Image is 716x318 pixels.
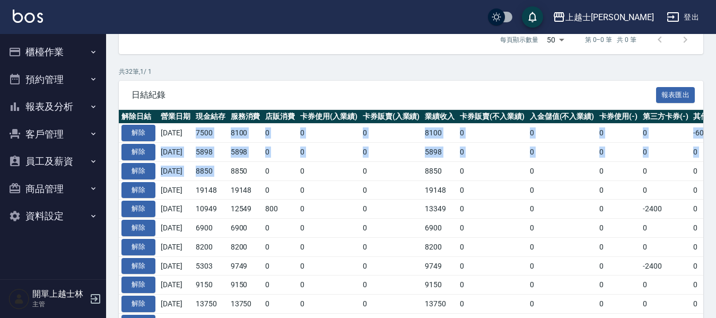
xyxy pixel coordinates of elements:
h5: 開單上越士林 [32,289,86,299]
td: 0 [457,256,527,276]
button: 員工及薪資 [4,148,102,175]
td: 0 [263,276,298,295]
td: 0 [298,124,360,143]
td: 0 [298,143,360,162]
td: 0 [527,200,597,219]
td: 8850 [228,161,263,181]
td: 0 [640,295,691,314]
td: 8200 [228,237,263,256]
td: 0 [263,219,298,238]
td: 0 [527,237,597,256]
td: 0 [527,256,597,276]
td: 0 [527,143,597,162]
td: 0 [360,237,423,256]
div: 上越士[PERSON_NAME] [565,11,654,24]
img: Logo [13,10,43,23]
td: 19148 [228,181,263,200]
td: 8850 [193,161,228,181]
button: 報表及分析 [4,93,102,121]
button: 櫃檯作業 [4,38,102,66]
td: 0 [457,276,527,295]
td: 0 [360,124,423,143]
span: 日結紀錄 [132,90,656,100]
td: 9749 [422,256,457,276]
button: 解除 [121,125,155,141]
th: 解除日結 [119,110,158,124]
p: 共 32 筆, 1 / 1 [119,67,703,76]
td: 800 [263,200,298,219]
td: 0 [263,181,298,200]
td: 0 [360,200,423,219]
td: 13349 [422,200,457,219]
td: [DATE] [158,143,193,162]
td: 13750 [228,295,263,314]
td: 0 [640,219,691,238]
button: 報表匯出 [656,87,695,104]
th: 店販消費 [263,110,298,124]
td: [DATE] [158,161,193,181]
td: 8100 [422,124,457,143]
button: 登出 [662,7,703,27]
td: 13750 [422,295,457,314]
td: 0 [457,181,527,200]
td: 6900 [422,219,457,238]
td: 0 [457,237,527,256]
th: 卡券販賣(入業績) [360,110,423,124]
button: save [522,6,543,28]
td: 0 [640,181,691,200]
td: 9150 [422,276,457,295]
img: Person [8,288,30,310]
td: 0 [640,161,691,181]
button: 解除 [121,277,155,293]
td: 0 [640,143,691,162]
td: 0 [298,276,360,295]
th: 卡券使用(入業績) [298,110,360,124]
button: 商品管理 [4,175,102,203]
td: 0 [457,219,527,238]
td: [DATE] [158,295,193,314]
td: 0 [263,124,298,143]
td: [DATE] [158,200,193,219]
td: -2400 [640,200,691,219]
td: 0 [597,143,640,162]
td: [DATE] [158,256,193,276]
div: 50 [543,25,568,54]
td: [DATE] [158,181,193,200]
button: 上越士[PERSON_NAME] [548,6,658,28]
td: 0 [640,237,691,256]
td: [DATE] [158,237,193,256]
td: 0 [263,295,298,314]
td: 5898 [228,143,263,162]
td: 0 [457,143,527,162]
td: 0 [360,256,423,276]
td: 7500 [193,124,228,143]
p: 主管 [32,299,86,309]
td: 0 [298,181,360,200]
td: 10949 [193,200,228,219]
td: 0 [263,143,298,162]
td: 0 [597,200,640,219]
td: 0 [263,161,298,181]
td: 0 [527,276,597,295]
button: 解除 [121,182,155,199]
p: 第 0–0 筆 共 0 筆 [585,35,636,45]
button: 解除 [121,220,155,236]
td: 0 [597,295,640,314]
th: 卡券使用(-) [597,110,640,124]
td: 0 [360,276,423,295]
td: 19148 [193,181,228,200]
td: 0 [457,161,527,181]
td: 0 [597,161,640,181]
td: [DATE] [158,276,193,295]
td: 9150 [193,276,228,295]
button: 解除 [121,163,155,179]
td: 0 [298,219,360,238]
td: 5898 [193,143,228,162]
td: 8100 [228,124,263,143]
td: [DATE] [158,219,193,238]
td: 5898 [422,143,457,162]
td: 0 [597,276,640,295]
td: 0 [298,200,360,219]
td: 0 [640,276,691,295]
button: 資料設定 [4,202,102,230]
